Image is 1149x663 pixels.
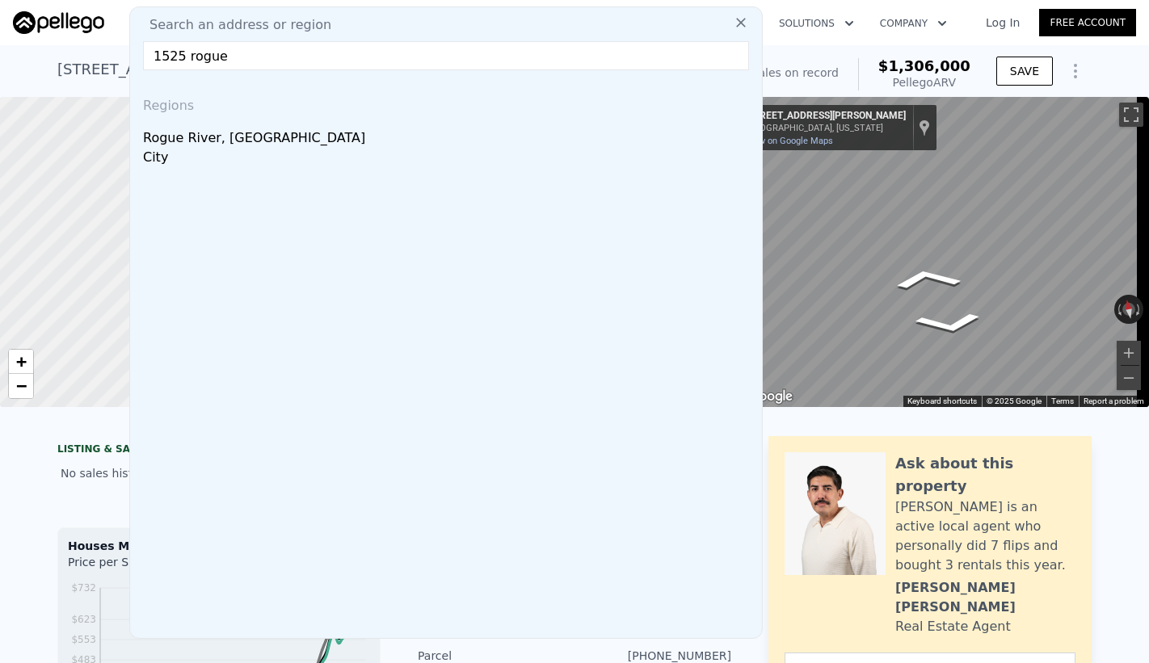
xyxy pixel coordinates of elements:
[68,554,219,580] div: Price per Square Foot
[1084,397,1144,405] a: Report a problem
[137,15,331,35] span: Search an address or region
[1117,366,1141,390] button: Zoom out
[746,123,906,133] div: [GEOGRAPHIC_DATA], [US_STATE]
[987,397,1042,405] span: © 2025 Google
[1120,294,1138,325] button: Reset the view
[867,9,960,38] button: Company
[16,376,27,396] span: −
[1119,103,1143,127] button: Toggle fullscreen view
[71,634,96,645] tspan: $553
[57,58,465,81] div: [STREET_ADDRESS][PERSON_NAME] , Orange , CA 92867
[16,351,27,371] span: +
[996,57,1053,86] button: SAVE
[13,11,104,34] img: Pellego
[57,459,381,488] div: No sales history record for this property.
[878,74,970,90] div: Pellego ARV
[9,374,33,398] a: Zoom out
[907,396,977,407] button: Keyboard shortcuts
[1059,55,1092,87] button: Show Options
[137,83,755,122] div: Regions
[71,614,96,625] tspan: $623
[895,497,1075,575] div: [PERSON_NAME] is an active local agent who personally did 7 flips and bought 3 rentals this year.
[1117,341,1141,365] button: Zoom in
[1114,295,1123,324] button: Rotate counterclockwise
[766,9,867,38] button: Solutions
[9,350,33,374] a: Zoom in
[878,57,970,74] span: $1,306,000
[895,578,1075,617] div: [PERSON_NAME] [PERSON_NAME]
[895,307,1004,341] path: Go South, N Hart St
[895,452,1075,497] div: Ask about this property
[143,41,749,70] input: Enter an address, city, region, neighborhood or zip code
[143,122,755,148] div: Rogue River, [GEOGRAPHIC_DATA]
[143,148,755,170] div: City
[746,136,833,146] a: View on Google Maps
[68,538,370,554] div: Houses Median Sale
[919,119,930,136] a: Show location on map
[739,97,1149,407] div: Map
[1051,397,1074,405] a: Terms
[57,443,381,459] div: LISTING & SALE HISTORY
[1039,9,1136,36] a: Free Account
[873,262,982,296] path: Go North, N Hart St
[746,110,906,123] div: [STREET_ADDRESS][PERSON_NAME]
[743,386,797,407] a: Open this area in Google Maps (opens a new window)
[966,15,1039,31] a: Log In
[1135,295,1144,324] button: Rotate clockwise
[895,617,1011,636] div: Real Estate Agent
[739,97,1149,407] div: Street View
[71,582,96,594] tspan: $732
[743,386,797,407] img: Google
